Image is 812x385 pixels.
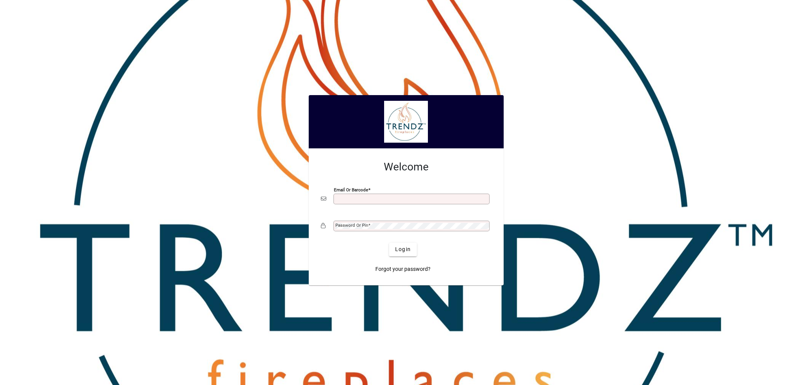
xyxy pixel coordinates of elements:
[395,245,411,253] span: Login
[372,262,434,276] a: Forgot your password?
[321,161,491,173] h2: Welcome
[389,243,417,256] button: Login
[375,265,431,273] span: Forgot your password?
[335,223,368,228] mat-label: Password or Pin
[334,187,368,192] mat-label: Email or Barcode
